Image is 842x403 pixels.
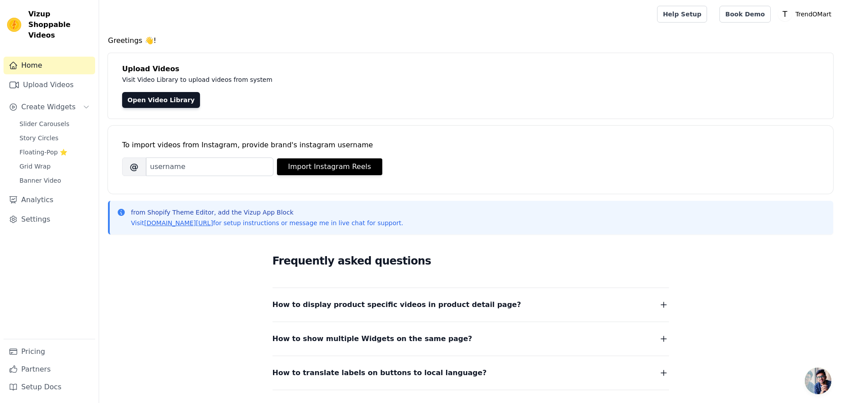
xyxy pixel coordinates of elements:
button: Import Instagram Reels [277,158,382,175]
p: Visit for setup instructions or message me in live chat for support. [131,219,403,227]
button: T TrendOMart [778,6,835,22]
a: Open Video Library [122,92,200,108]
a: Slider Carousels [14,118,95,130]
a: Banner Video [14,174,95,187]
a: Home [4,57,95,74]
span: How to translate labels on buttons to local language? [273,367,487,379]
text: T [782,10,787,19]
a: Settings [4,211,95,228]
input: username [146,157,273,176]
a: Book Demo [719,6,770,23]
p: TrendOMart [792,6,835,22]
a: Analytics [4,191,95,209]
div: To import videos from Instagram, provide brand's instagram username [122,140,819,150]
div: Open chat [805,368,831,394]
button: Create Widgets [4,98,95,116]
span: How to show multiple Widgets on the same page? [273,333,473,345]
p: from Shopify Theme Editor, add the Vizup App Block [131,208,403,217]
span: How to display product specific videos in product detail page? [273,299,521,311]
button: How to display product specific videos in product detail page? [273,299,669,311]
h4: Upload Videos [122,64,819,74]
a: [DOMAIN_NAME][URL] [144,219,213,226]
img: Vizup [7,18,21,32]
a: Grid Wrap [14,160,95,173]
a: Pricing [4,343,95,361]
span: Grid Wrap [19,162,50,171]
span: Create Widgets [21,102,76,112]
a: Partners [4,361,95,378]
h2: Frequently asked questions [273,252,669,270]
p: Visit Video Library to upload videos from system [122,74,519,85]
a: Help Setup [657,6,707,23]
span: @ [122,157,146,176]
span: Banner Video [19,176,61,185]
a: Upload Videos [4,76,95,94]
a: Story Circles [14,132,95,144]
a: Setup Docs [4,378,95,396]
span: Floating-Pop ⭐ [19,148,67,157]
span: Story Circles [19,134,58,142]
span: Slider Carousels [19,119,69,128]
span: Vizup Shoppable Videos [28,9,92,41]
button: How to show multiple Widgets on the same page? [273,333,669,345]
a: Floating-Pop ⭐ [14,146,95,158]
button: How to translate labels on buttons to local language? [273,367,669,379]
h4: Greetings 👋! [108,35,833,46]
